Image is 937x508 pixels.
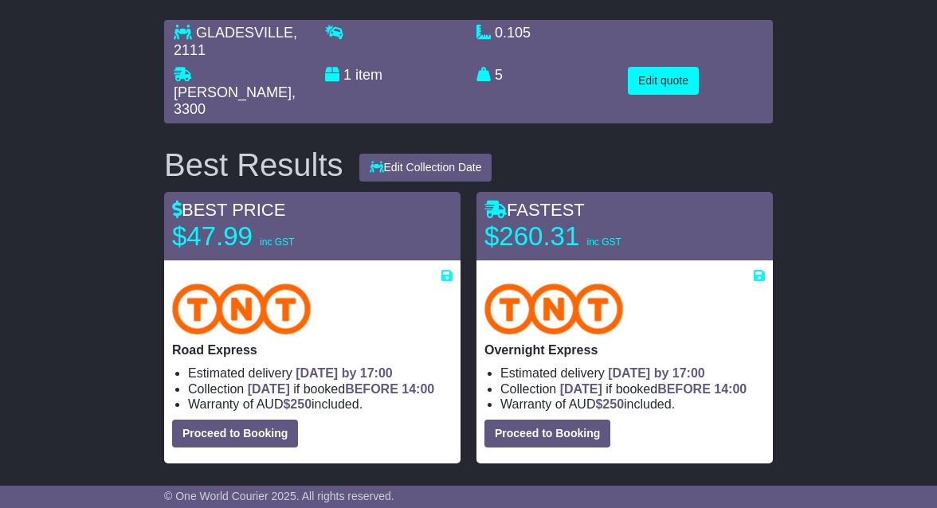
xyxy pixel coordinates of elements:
li: Estimated delivery [500,365,765,381]
span: 14:00 [402,382,434,396]
span: [DATE] [248,382,290,396]
span: 250 [602,397,624,411]
span: FASTEST [484,200,585,220]
span: BEFORE [345,382,398,396]
p: Road Express [172,342,453,358]
li: Collection [188,381,453,397]
span: [DATE] [560,382,602,396]
span: inc GST [260,236,294,248]
img: TNT Domestic: Overnight Express [484,283,623,334]
button: Edit quote [628,67,699,95]
span: , 3300 [174,84,296,118]
span: if booked [560,382,747,396]
span: [PERSON_NAME] [174,84,292,100]
span: 250 [290,397,312,411]
div: Best Results [156,147,351,182]
button: Proceed to Booking [484,420,610,447]
button: Edit Collection Date [359,154,492,182]
li: Warranty of AUD included. [188,397,453,412]
span: © One World Courier 2025. All rights reserved. [164,490,394,502]
li: Warranty of AUD included. [500,397,765,412]
span: $ [595,397,624,411]
span: 14:00 [714,382,747,396]
p: Overnight Express [484,342,765,358]
button: Proceed to Booking [172,420,298,447]
span: , 2111 [174,25,297,58]
span: [DATE] by 17:00 [608,366,705,380]
span: 5 [495,67,503,83]
span: if booked [248,382,434,396]
img: TNT Domestic: Road Express [172,283,311,334]
span: [DATE] by 17:00 [296,366,393,380]
span: BEFORE [657,382,711,396]
span: GLADESVILLE [196,25,293,41]
p: $47.99 [172,221,371,252]
span: 0.105 [495,25,531,41]
p: $260.31 [484,221,684,252]
span: BEST PRICE [172,200,285,220]
span: $ [283,397,312,411]
li: Estimated delivery [188,365,453,381]
span: inc GST [586,236,621,248]
li: Collection [500,381,765,397]
span: item [355,67,382,83]
span: 1 [343,67,351,83]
